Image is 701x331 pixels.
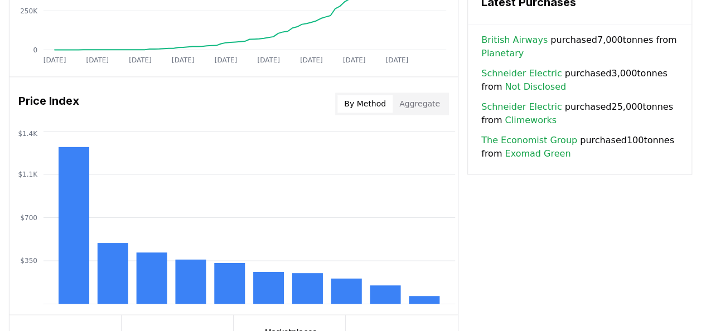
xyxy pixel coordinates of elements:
tspan: [DATE] [172,56,195,64]
a: Not Disclosed [505,80,566,94]
tspan: [DATE] [386,56,409,64]
tspan: [DATE] [43,56,66,64]
a: Schneider Electric [481,100,562,114]
span: purchased 100 tonnes from [481,134,678,160]
a: Climeworks [505,114,557,127]
button: Aggregate [393,95,447,113]
span: purchased 7,000 tonnes from [481,33,678,60]
tspan: 0 [33,46,37,53]
tspan: [DATE] [343,56,366,64]
a: Planetary [481,47,524,60]
a: British Airways [481,33,548,47]
tspan: [DATE] [129,56,152,64]
tspan: [DATE] [86,56,109,64]
a: The Economist Group [481,134,577,147]
button: By Method [337,95,393,113]
span: purchased 3,000 tonnes from [481,67,678,94]
a: Schneider Electric [481,67,562,80]
tspan: [DATE] [300,56,323,64]
tspan: $700 [20,213,37,221]
h3: Price Index [18,93,79,115]
tspan: [DATE] [257,56,280,64]
tspan: $1.1K [18,171,38,178]
tspan: 250K [20,7,38,14]
tspan: $350 [20,257,37,265]
tspan: $1.4K [18,129,38,137]
tspan: [DATE] [215,56,238,64]
span: purchased 25,000 tonnes from [481,100,678,127]
a: Exomad Green [505,147,571,160]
